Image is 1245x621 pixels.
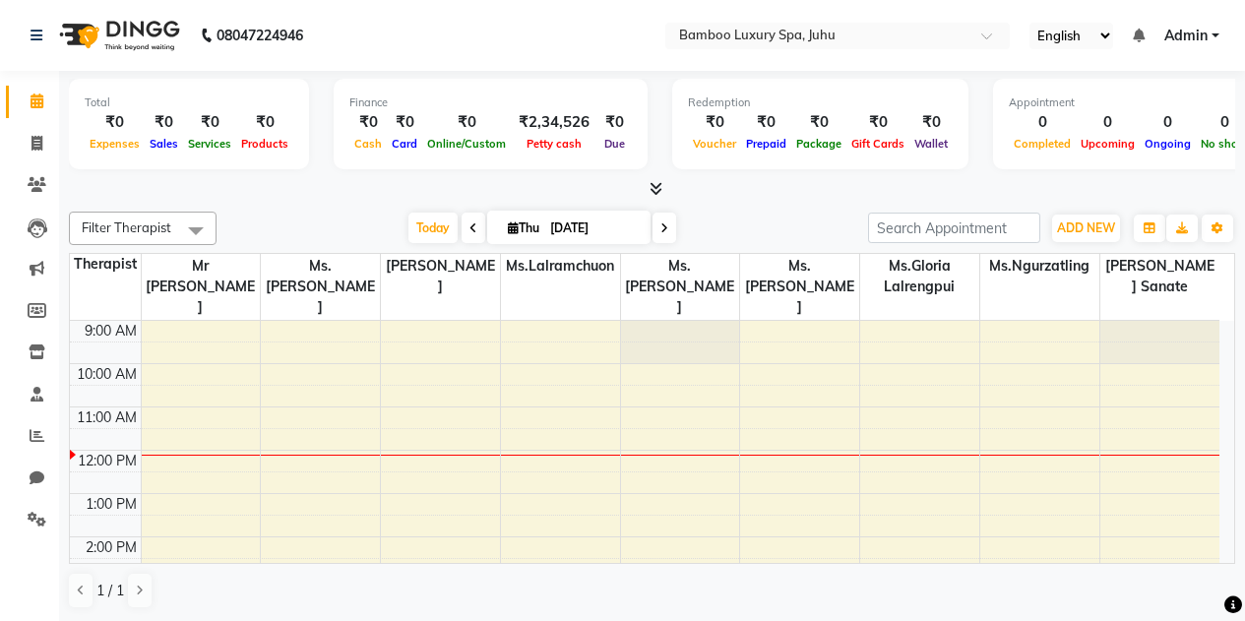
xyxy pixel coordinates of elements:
[82,537,141,558] div: 2:00 PM
[597,111,632,134] div: ₹0
[236,111,293,134] div: ₹0
[980,254,1099,279] span: Ms.Ngurzatling
[85,137,145,151] span: Expenses
[145,111,183,134] div: ₹0
[82,219,171,235] span: Filter Therapist
[81,321,141,342] div: 9:00 AM
[1076,137,1140,151] span: Upcoming
[96,581,124,601] span: 1 / 1
[349,137,387,151] span: Cash
[408,213,458,243] span: Today
[73,364,141,385] div: 10:00 AM
[503,220,544,235] span: Thu
[741,137,791,151] span: Prepaid
[1140,111,1196,134] div: 0
[1052,215,1120,242] button: ADD NEW
[73,407,141,428] div: 11:00 AM
[599,137,630,151] span: Due
[791,137,846,151] span: Package
[422,111,511,134] div: ₹0
[868,213,1040,243] input: Search Appointment
[846,111,909,134] div: ₹0
[1140,137,1196,151] span: Ongoing
[1057,220,1115,235] span: ADD NEW
[145,137,183,151] span: Sales
[688,137,741,151] span: Voucher
[511,111,597,134] div: ₹2,34,526
[1009,137,1076,151] span: Completed
[349,94,632,111] div: Finance
[82,494,141,515] div: 1:00 PM
[422,137,511,151] span: Online/Custom
[85,111,145,134] div: ₹0
[621,254,740,320] span: Ms.[PERSON_NAME]
[501,254,620,279] span: Ms.Lalramchuon
[142,254,261,320] span: Mr [PERSON_NAME]
[1009,111,1076,134] div: 0
[909,111,953,134] div: ₹0
[70,254,141,275] div: Therapist
[217,8,303,63] b: 08047224946
[860,254,979,299] span: Ms.Gloria Lalrengpui
[387,111,422,134] div: ₹0
[381,254,500,299] span: [PERSON_NAME]
[387,137,422,151] span: Card
[1100,254,1219,299] span: [PERSON_NAME] Sanate
[544,214,643,243] input: 2025-09-04
[846,137,909,151] span: Gift Cards
[1076,111,1140,134] div: 0
[791,111,846,134] div: ₹0
[1164,26,1208,46] span: Admin
[741,111,791,134] div: ₹0
[85,94,293,111] div: Total
[688,111,741,134] div: ₹0
[50,8,185,63] img: logo
[236,137,293,151] span: Products
[909,137,953,151] span: Wallet
[688,94,953,111] div: Redemption
[740,254,859,320] span: Ms.[PERSON_NAME]
[183,137,236,151] span: Services
[74,451,141,471] div: 12:00 PM
[183,111,236,134] div: ₹0
[522,137,587,151] span: Petty cash
[349,111,387,134] div: ₹0
[261,254,380,320] span: Ms.[PERSON_NAME]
